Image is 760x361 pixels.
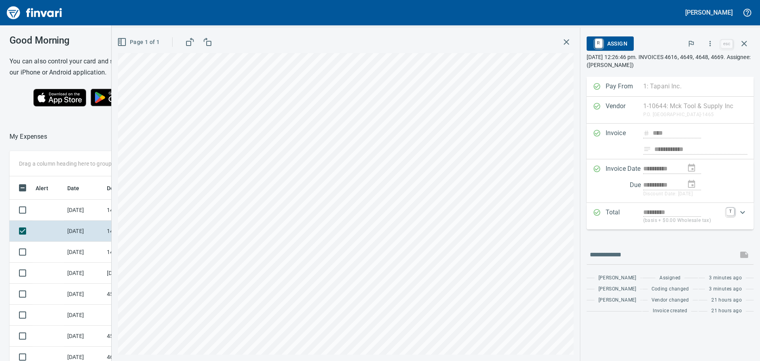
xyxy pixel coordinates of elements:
p: Drag a column heading here to group the table [19,160,135,168]
td: [DATE] [64,305,104,326]
img: Finvari [5,3,64,22]
h6: You can also control your card and submit expenses from our iPhone or Android application. [9,56,178,78]
p: Total [606,208,643,225]
h3: Good Morning [9,35,178,46]
td: [DATE] [64,221,104,242]
img: Get it on Google Play [86,84,154,111]
span: This records your message into the invoice and notifies anyone mentioned [735,245,754,264]
span: Vendor changed [652,296,689,304]
span: Page 1 of 1 [119,37,160,47]
span: Date [67,183,90,193]
span: [PERSON_NAME] [598,274,636,282]
span: 3 minutes ago [709,285,742,293]
span: Alert [36,183,59,193]
td: [DATE] [64,200,104,221]
td: [DATE] [64,326,104,347]
span: Coding changed [652,285,689,293]
button: RAssign [587,36,634,51]
a: R [595,39,602,48]
span: Alert [36,183,48,193]
div: Expand [587,203,754,229]
span: [PERSON_NAME] [598,285,636,293]
p: My Expenses [9,132,47,141]
span: Invoice created [653,307,687,315]
button: Page 1 of 1 [116,35,163,50]
p: [DATE] 12:26:46 pm. INVOICES 4616, 4649, 4648, 4669. Assignee: ([PERSON_NAME]) [587,53,754,69]
span: Description [107,183,147,193]
span: 3 minutes ago [709,274,742,282]
button: [PERSON_NAME] [683,6,735,19]
td: [DATE] [64,242,104,263]
span: Assign [593,37,627,50]
td: [DATE] [64,284,104,305]
td: [DATE] Invoice 195514110 from Uline Inc (1-24846) [104,263,175,284]
span: 21 hours ago [711,296,742,304]
span: Description [107,183,137,193]
p: (basis + $0.00 Wholesale tax) [643,217,722,225]
img: Download on the App Store [33,89,86,107]
td: [DATE] [64,263,104,284]
span: 21 hours ago [711,307,742,315]
td: 4594.65 [104,284,175,305]
td: 1410.03.0105 [104,200,175,221]
button: More [701,35,719,52]
span: Date [67,183,80,193]
span: Assigned [659,274,680,282]
td: 1410.03.0104 [104,221,175,242]
td: 4578.65 [104,326,175,347]
span: Close invoice [719,34,754,53]
nav: breadcrumb [9,132,47,141]
button: Flag [682,35,700,52]
td: 1410.03.0105 [104,242,175,263]
a: T [726,208,734,216]
a: esc [721,40,733,48]
span: [PERSON_NAME] [598,296,636,304]
h5: [PERSON_NAME] [685,8,733,17]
